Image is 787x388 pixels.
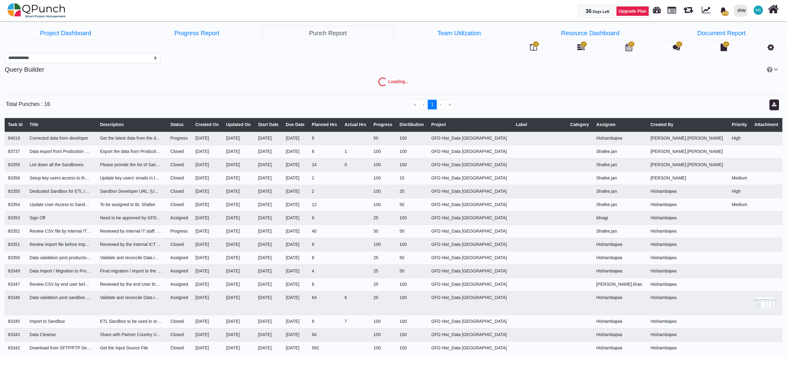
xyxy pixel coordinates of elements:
[396,158,428,171] td: 100
[647,145,729,158] td: [PERSON_NAME].[PERSON_NAME]
[647,171,729,185] td: [PERSON_NAME]
[530,44,537,51] i: Board
[100,241,162,248] div: <p>Reviewed by the Internal ICT Team</p>
[170,175,189,181] div: Closed
[255,171,283,185] td: [DATE]
[396,238,428,251] td: 100
[309,291,341,315] td: 64
[100,268,162,274] div: <p>Final migration / import to the Live CRM https://irnrd.my.salesforce.com/ </p>
[647,198,729,211] td: Hishambajwa
[100,188,162,195] div: <p>Sandbox Developer URL:</p><p><a href="https://irnrd--gfddataimp.sandbox.lightning.force.com/" ...
[647,251,729,264] td: Hishambajwa
[286,121,305,128] div: Due Date
[5,251,26,264] td: 83350
[428,185,513,198] td: GFD Hist_Data [GEOGRAPHIC_DATA]
[400,121,425,128] div: Disrtibution
[593,10,609,14] span: Days Left
[732,121,748,128] div: Priority
[593,171,647,185] td: Shafee.jan
[716,0,731,20] a: bell fill159
[718,5,729,16] div: Notification
[283,132,309,145] td: [DATE]
[370,291,396,315] td: 25
[596,121,644,128] div: Assignee
[729,171,751,185] td: Medium
[283,158,309,171] td: [DATE]
[370,158,396,171] td: 100
[396,328,428,341] td: 100
[223,238,255,251] td: [DATE]
[5,132,26,145] td: 84019
[585,8,591,14] span: 36
[341,315,370,328] td: 7
[192,132,223,145] td: [DATE]
[170,188,189,195] div: Closed
[630,42,633,46] span: 16
[428,278,513,291] td: GFD Hist_Data [GEOGRAPHIC_DATA]
[593,278,647,291] td: [PERSON_NAME].khan
[534,42,537,46] span: 16
[283,264,309,278] td: [DATE]
[30,175,91,181] div: Setup key users access to the new sandbox
[721,44,727,51] i: Document Library
[5,171,26,185] td: 83356
[283,328,309,341] td: [DATE]
[30,228,91,234] div: Review CSV file by internal IT staff before Migration
[647,132,729,145] td: [PERSON_NAME].[PERSON_NAME]
[616,6,649,16] a: Upgrade Plan
[283,185,309,198] td: [DATE]
[647,158,729,171] td: [PERSON_NAME].[PERSON_NAME]
[192,315,223,328] td: [DATE]
[396,171,428,185] td: 15
[396,185,428,198] td: 25
[30,135,91,141] div: Corrected data from developer
[731,0,750,21] a: IRW
[370,185,396,198] td: 100
[283,278,309,291] td: [DATE]
[223,251,255,264] td: [DATE]
[170,201,189,208] div: Closed
[370,341,396,355] td: 100
[766,66,774,73] a: Help
[255,291,283,315] td: [DATE]
[582,42,585,46] span: 17
[756,8,761,12] span: NS
[656,26,787,40] a: Document Report
[699,0,716,21] div: Dynamic Report
[750,0,767,20] a: NS
[100,215,162,221] div: Need to be approved by GFD Project Manager
[370,278,396,291] td: 25
[223,145,255,158] td: [DATE]
[283,238,309,251] td: [DATE]
[428,225,513,238] td: GFD Hist_Data [GEOGRAPHIC_DATA]
[5,278,26,291] td: 83347
[223,225,255,238] td: [DATE]
[396,291,428,315] td: 100
[283,225,309,238] td: [DATE]
[192,198,223,211] td: [DATE]
[7,1,66,20] img: qpunch-sp.fa6292f.png
[170,345,189,351] div: Closed
[100,121,164,128] div: Description
[593,158,647,171] td: Shafee.jan
[192,145,223,158] td: [DATE]
[647,278,729,291] td: Hishambajwa
[370,171,396,185] td: 100
[647,238,729,251] td: Hishambajwa
[192,185,223,198] td: [DATE]
[647,264,729,278] td: Hishambajwa
[428,198,513,211] td: GFD Hist_Data [GEOGRAPHIC_DATA]
[170,228,189,234] div: Progress
[5,145,26,158] td: 83737
[192,158,223,171] td: [DATE]
[6,101,161,108] h5: Total Punches : 16
[5,211,26,225] td: 83353
[428,328,513,341] td: GFD Hist_Data [GEOGRAPHIC_DATA]
[678,42,681,46] span: 12
[223,158,255,171] td: [DATE]
[725,42,728,46] span: 12
[428,264,513,278] td: GFD Hist_Data [GEOGRAPHIC_DATA]
[223,264,255,278] td: [DATE]
[577,44,585,51] i: Gantt
[312,121,338,128] div: Planned Hrs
